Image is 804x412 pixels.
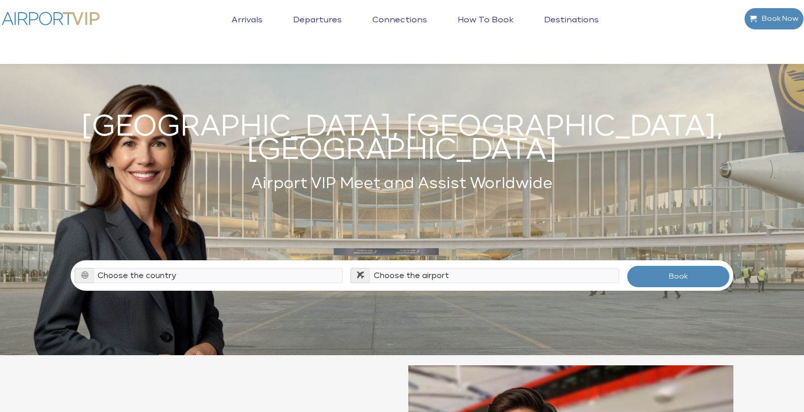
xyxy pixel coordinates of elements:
[455,15,516,41] a: How to book
[229,15,265,41] a: Arrivals
[541,15,601,41] a: Destinations
[757,8,798,29] span: Book Now
[370,15,430,41] a: Connections
[71,173,733,195] h2: Airport VIP Meet and Assist Worldwide
[627,265,730,288] button: Book
[291,15,344,41] a: Departures
[744,8,804,30] a: Book Now
[71,116,733,162] h1: [GEOGRAPHIC_DATA], [GEOGRAPHIC_DATA], [GEOGRAPHIC_DATA]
